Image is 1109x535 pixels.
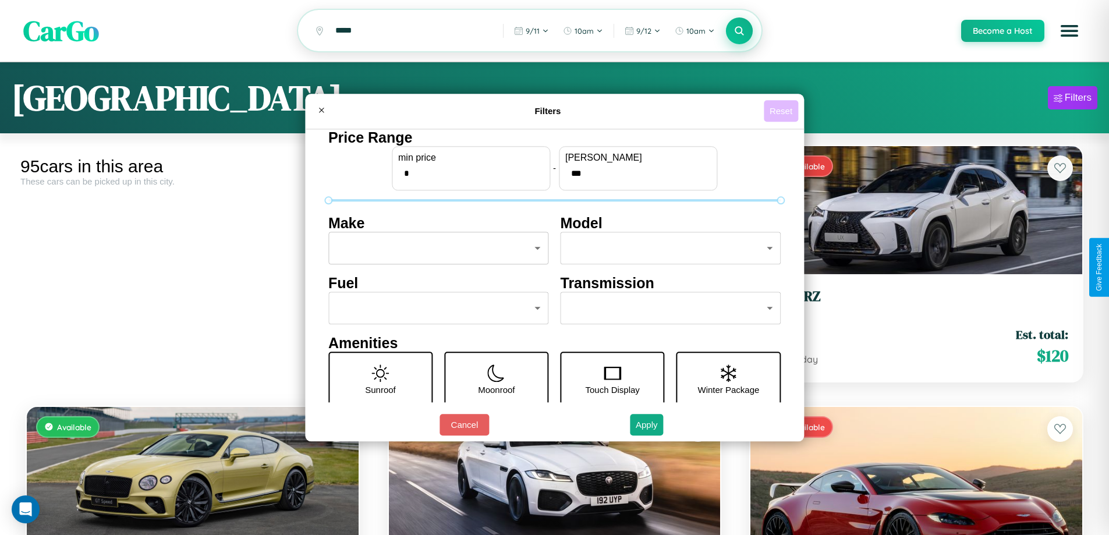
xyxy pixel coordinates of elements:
p: Moonroof [478,382,515,398]
button: Apply [630,414,664,435]
button: 9/11 [508,22,555,40]
button: 9/12 [619,22,667,40]
h3: Lexus RZ [764,288,1068,305]
h4: Fuel [328,275,549,292]
span: 10am [686,26,706,36]
span: 10am [575,26,594,36]
h4: Amenities [328,335,781,352]
div: 95 cars in this area [20,157,365,176]
span: 9 / 11 [526,26,540,36]
button: Reset [764,100,798,122]
span: Est. total: [1016,326,1068,343]
h4: Filters [332,106,764,116]
h4: Model [561,215,781,232]
h4: Price Range [328,129,781,146]
p: - [553,160,556,176]
div: Give Feedback [1095,244,1103,291]
button: Filters [1048,86,1097,109]
button: Open menu [1053,15,1086,47]
button: Become a Host [961,20,1044,42]
label: min price [398,153,544,163]
div: Filters [1065,92,1092,104]
h4: Transmission [561,275,781,292]
button: 10am [557,22,609,40]
div: These cars can be picked up in this city. [20,176,365,186]
span: 9 / 12 [636,26,651,36]
button: 10am [669,22,721,40]
button: Cancel [440,414,489,435]
p: Touch Display [585,382,639,398]
p: Winter Package [698,382,760,398]
p: Sunroof [365,382,396,398]
span: Available [57,422,91,432]
span: CarGo [23,12,99,50]
span: / day [793,353,818,365]
span: $ 120 [1037,344,1068,367]
a: Lexus RZ2014 [764,288,1068,317]
label: [PERSON_NAME] [565,153,711,163]
h1: [GEOGRAPHIC_DATA] [12,74,342,122]
div: Open Intercom Messenger [12,495,40,523]
h4: Make [328,215,549,232]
